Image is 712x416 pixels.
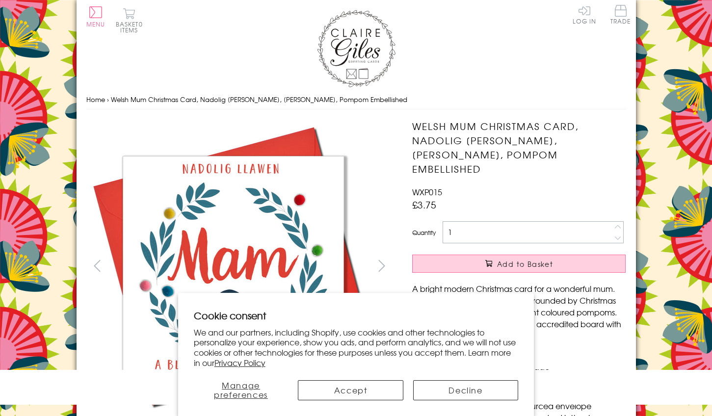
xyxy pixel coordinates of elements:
h2: Cookie consent [194,309,519,322]
img: Welsh Mum Christmas Card, Nadolig Llawen Mam, Robin, Pompom Embellished [86,119,380,414]
button: Accept [298,380,403,400]
img: Claire Giles Greetings Cards [317,10,396,87]
span: Trade [610,5,631,24]
span: £3.75 [412,198,436,211]
span: 0 items [120,20,143,34]
button: Menu [86,6,105,27]
button: Add to Basket [412,255,626,273]
span: Manage preferences [214,379,268,400]
img: Welsh Mum Christmas Card, Nadolig Llawen Mam, Robin, Pompom Embellished [393,119,687,414]
a: Log In [573,5,596,24]
a: Home [86,95,105,104]
a: Privacy Policy [214,357,265,368]
p: We and our partners, including Shopify, use cookies and other technologies to personalize your ex... [194,327,519,368]
span: Welsh Mum Christmas Card, Nadolig [PERSON_NAME], [PERSON_NAME], Pompom Embellished [111,95,407,104]
nav: breadcrumbs [86,90,626,110]
button: Basket0 items [116,8,143,33]
label: Quantity [412,228,436,237]
a: Trade [610,5,631,26]
span: Add to Basket [497,259,553,269]
p: A bright modern Christmas card for a wonderful mum. With a cute [PERSON_NAME] surrounded by Chris... [412,283,626,341]
button: Manage preferences [194,380,289,400]
button: prev [86,255,108,277]
span: › [107,95,109,104]
button: next [370,255,393,277]
span: Menu [86,20,105,28]
button: Decline [413,380,518,400]
h1: Welsh Mum Christmas Card, Nadolig [PERSON_NAME], [PERSON_NAME], Pompom Embellished [412,119,626,176]
span: WXP015 [412,186,442,198]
